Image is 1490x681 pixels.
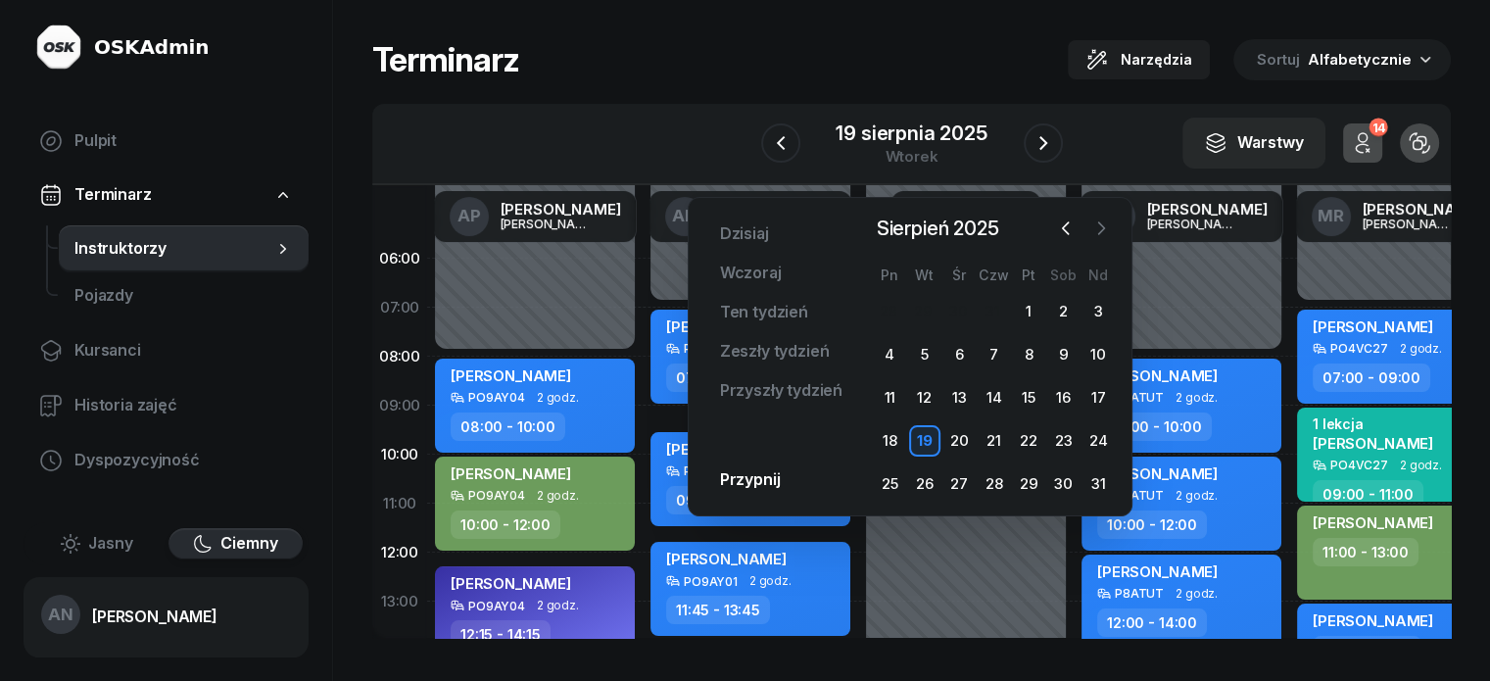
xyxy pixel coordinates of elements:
span: [PERSON_NAME] [1097,562,1218,581]
span: Dyspozycyjność [74,448,293,473]
h1: Terminarz [372,42,519,77]
span: [PERSON_NAME] [451,366,571,385]
span: [PERSON_NAME] [1097,464,1218,483]
button: Narzędzia [1068,40,1210,79]
div: PO9AY04 [468,489,525,502]
span: 2 godz. [1176,587,1218,601]
div: Pt [1011,267,1045,283]
div: 10 [1082,339,1114,370]
div: Nd [1081,267,1115,283]
div: P8ATUT [1115,391,1164,404]
div: PO4VC27 [1330,342,1388,355]
a: DB[PERSON_NAME][PERSON_NAME] [1081,191,1283,242]
div: [PERSON_NAME] [92,608,217,624]
div: 13:00 - 15:00 [1313,636,1421,664]
a: Instruktorzy [59,225,309,272]
div: 5 [909,339,940,370]
button: Sortuj Alfabetycznie [1233,39,1451,80]
div: PO9AY04 [468,391,525,404]
div: Czw [977,267,1011,283]
div: 07:00 - 09:00 [666,364,784,392]
div: 21 [979,425,1010,457]
span: 2 godz. [1176,391,1218,405]
div: 22 [1013,425,1044,457]
div: PO9AY01 [684,575,738,588]
a: Dyspozycyjność [24,437,309,484]
span: [PERSON_NAME] [1313,611,1433,630]
a: Zeszły tydzień [704,331,845,370]
div: 8 [1013,339,1044,370]
div: 14:00 [372,626,427,675]
div: 24 [1082,425,1114,457]
span: Terminarz [74,182,152,208]
div: 10:00 - 12:00 [1097,511,1207,539]
span: Narzędzia [1121,48,1192,72]
div: 10:00 [372,430,427,479]
div: [PERSON_NAME] [1147,218,1241,230]
a: Dzisiaj [704,214,785,253]
span: [PERSON_NAME] [451,464,571,483]
a: Pulpit [24,118,309,165]
div: PO9AY01 [684,342,738,355]
div: 09:00 - 11:00 [1313,480,1423,509]
div: 25 [874,468,905,500]
div: 12:00 - 14:00 [1097,608,1207,637]
div: 10:00 - 12:00 [451,511,560,539]
div: P8ATUT [1115,489,1164,502]
span: Pulpit [74,128,293,154]
span: 2 godz. [749,574,792,588]
div: Sob [1046,267,1081,283]
div: 17 [1082,382,1114,413]
a: Ten tydzień [704,292,824,331]
div: 6 [943,339,975,370]
div: OSKAdmin [94,33,209,61]
span: AP [457,208,481,224]
div: 26 [909,468,940,500]
a: Pojazdy [59,272,309,319]
span: AN [672,208,697,224]
div: 08:00 - 10:00 [451,413,565,441]
button: Jasny [29,528,165,559]
div: 06:00 [372,234,427,283]
span: Sortuj [1257,47,1304,73]
span: Pojazdy [74,283,293,309]
div: 30 [1047,468,1079,500]
div: 1 lekcja [1313,415,1433,432]
span: [PERSON_NAME] [666,317,787,336]
span: 2 godz. [537,599,579,612]
div: 07:00 - 09:00 [1313,364,1430,392]
span: [PERSON_NAME] [666,550,787,568]
div: 14 [1369,119,1387,137]
div: 07:00 [372,283,427,332]
div: 23 [1047,425,1079,457]
div: 4 [874,339,905,370]
div: 31 [1082,468,1114,500]
div: Śr [941,267,976,283]
div: PO9AY01 [684,464,738,477]
div: 29 [1013,468,1044,500]
div: 3 [1082,296,1114,327]
div: 28 [880,303,897,319]
a: AP[PERSON_NAME][PERSON_NAME] [434,191,637,242]
span: Alfabetycznie [1308,50,1412,69]
div: PO9AY04 [468,600,525,612]
a: Terminarz [24,172,309,218]
div: 13:00 [372,577,427,626]
div: 9 [1047,339,1079,370]
div: 30 [949,303,967,319]
img: logo-light@2x.png [35,24,82,71]
div: Wt [907,267,941,283]
div: 28 [979,468,1010,500]
div: [PERSON_NAME] [1363,218,1457,230]
div: 09:30 - 11:30 [666,486,775,514]
div: 1 [1013,296,1044,327]
span: 2 godz. [537,489,579,503]
div: P8ATUT [1115,587,1164,600]
div: [PERSON_NAME] [501,218,595,230]
button: Ciemny [168,528,304,559]
div: 11:00 - 13:00 [1313,538,1418,566]
a: Historia zajęć [24,382,309,429]
span: [PERSON_NAME] [1313,434,1433,453]
span: Ciemny [220,531,278,557]
div: 19 [909,425,940,457]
